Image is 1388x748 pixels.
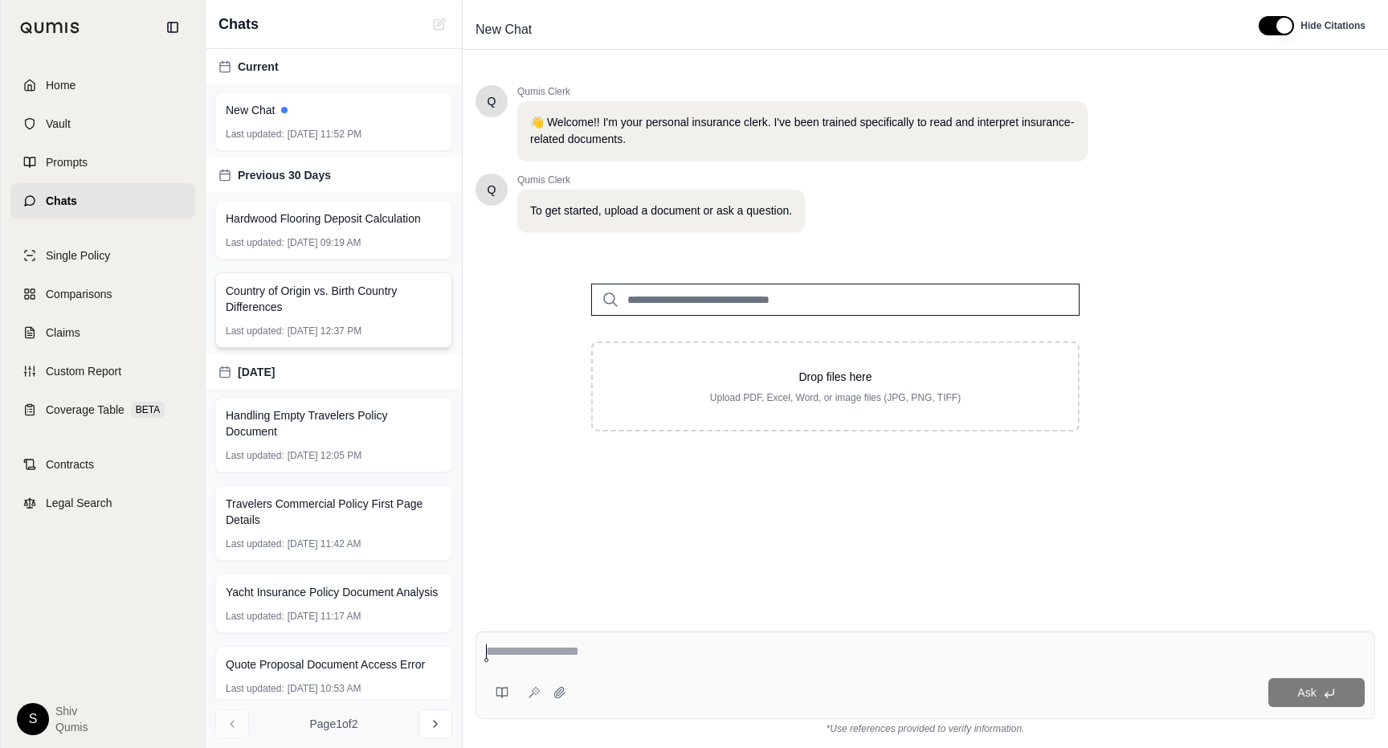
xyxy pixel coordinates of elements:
p: 👋 Welcome!! I'm your personal insurance clerk. I've been trained specifically to read and interpr... [530,114,1075,148]
a: Comparisons [10,276,195,312]
span: New Chat [226,102,275,118]
p: Upload PDF, Excel, Word, or image files (JPG, PNG, TIFF) [618,391,1052,404]
a: Single Policy [10,238,195,273]
span: Hardwood Flooring Deposit Calculation [226,211,421,227]
span: [DATE] 12:37 PM [288,325,361,337]
button: New Chat [430,14,449,34]
span: Qumis [55,719,88,735]
span: [DATE] 10:53 AM [288,682,361,695]
span: Last updated: [226,128,284,141]
span: [DATE] [238,364,275,380]
span: New Chat [469,17,538,43]
span: Chats [46,193,77,209]
span: Page 1 of 2 [310,716,358,732]
span: Last updated: [226,537,284,550]
span: Last updated: [226,610,284,623]
span: Current [238,59,279,75]
span: Hide Citations [1300,19,1366,32]
div: *Use references provided to verify information. [476,719,1375,735]
a: Vault [10,106,195,141]
a: Custom Report [10,354,195,389]
span: Travelers Commercial Policy First Page Details [226,496,442,528]
span: [DATE] 09:19 AM [288,236,361,249]
span: Contracts [46,456,94,472]
a: Home [10,67,195,103]
div: S [17,703,49,735]
a: Contracts [10,447,195,482]
span: [DATE] 12:05 PM [288,449,361,462]
a: Coverage TableBETA [10,392,195,427]
span: Home [46,77,76,93]
span: Last updated: [226,236,284,249]
span: Claims [46,325,80,341]
span: [DATE] 11:17 AM [288,610,361,623]
button: Ask [1268,678,1365,707]
span: Shiv [55,703,88,719]
span: Comparisons [46,286,112,302]
span: Hello [488,93,496,109]
span: Single Policy [46,247,110,264]
span: Country of Origin vs. Birth Country Differences [226,283,442,315]
span: BETA [131,402,165,418]
span: Ask [1297,686,1316,699]
span: Last updated: [226,325,284,337]
button: Collapse sidebar [160,14,186,40]
span: [DATE] 11:42 AM [288,537,361,550]
span: Prompts [46,154,88,170]
img: Qumis Logo [20,22,80,34]
span: Hello [488,182,496,198]
span: Chats [218,13,259,35]
span: Vault [46,116,71,132]
span: Custom Report [46,363,121,379]
p: Drop files here [618,369,1052,385]
span: Yacht Insurance Policy Document Analysis [226,584,438,600]
span: Legal Search [46,495,112,511]
span: [DATE] 11:52 PM [288,128,361,141]
span: Last updated: [226,449,284,462]
span: Last updated: [226,682,284,695]
span: Qumis Clerk [517,174,805,186]
a: Legal Search [10,485,195,521]
span: Qumis Clerk [517,85,1088,98]
span: Handling Empty Travelers Policy Document [226,407,442,439]
p: To get started, upload a document or ask a question. [530,202,792,219]
a: Prompts [10,145,195,180]
span: Previous 30 Days [238,167,331,183]
a: Chats [10,183,195,219]
span: Quote Proposal Document Access Error [226,656,425,672]
a: Claims [10,315,195,350]
span: Coverage Table [46,402,125,418]
div: Edit Title [469,17,1239,43]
